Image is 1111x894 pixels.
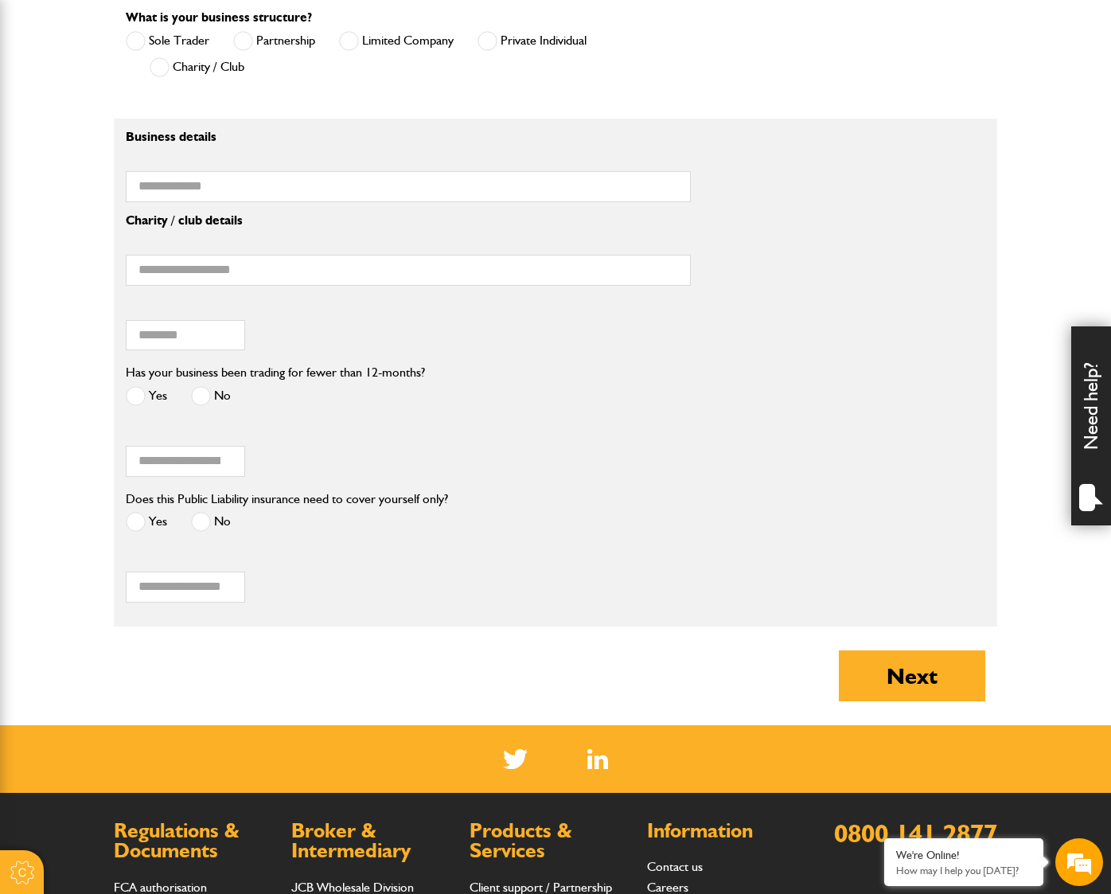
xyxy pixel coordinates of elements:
[478,31,587,51] label: Private Individual
[896,849,1031,862] div: We're Online!
[291,821,453,861] h2: Broker & Intermediary
[261,8,299,46] div: Minimize live chat window
[647,859,703,874] a: Contact us
[126,131,691,143] p: Business details
[503,749,528,769] img: Twitter
[647,821,809,841] h2: Information
[126,214,691,227] p: Charity / club details
[587,749,609,769] a: LinkedIn
[839,650,985,701] button: Next
[21,241,290,276] input: Enter your phone number
[896,865,1031,876] p: How may I help you today?
[21,288,290,477] textarea: Type your message and hit 'Enter'
[339,31,454,51] label: Limited Company
[114,821,275,861] h2: Regulations & Documents
[83,89,267,110] div: Chat with us now
[834,818,997,849] a: 0800 141 2877
[1071,326,1111,525] div: Need help?
[191,386,231,406] label: No
[126,11,312,24] label: What is your business structure?
[126,493,448,506] label: Does this Public Liability insurance need to cover yourself only?
[233,31,315,51] label: Partnership
[21,194,290,229] input: Enter your email address
[21,147,290,182] input: Enter your last name
[587,749,609,769] img: Linked In
[191,512,231,532] label: No
[27,88,67,111] img: d_20077148190_company_1631870298795_20077148190
[126,386,167,406] label: Yes
[470,821,631,861] h2: Products & Services
[126,366,425,379] label: Has your business been trading for fewer than 12-months?
[150,57,244,77] label: Charity / Club
[126,31,209,51] label: Sole Trader
[126,512,167,532] label: Yes
[216,490,289,512] em: Start Chat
